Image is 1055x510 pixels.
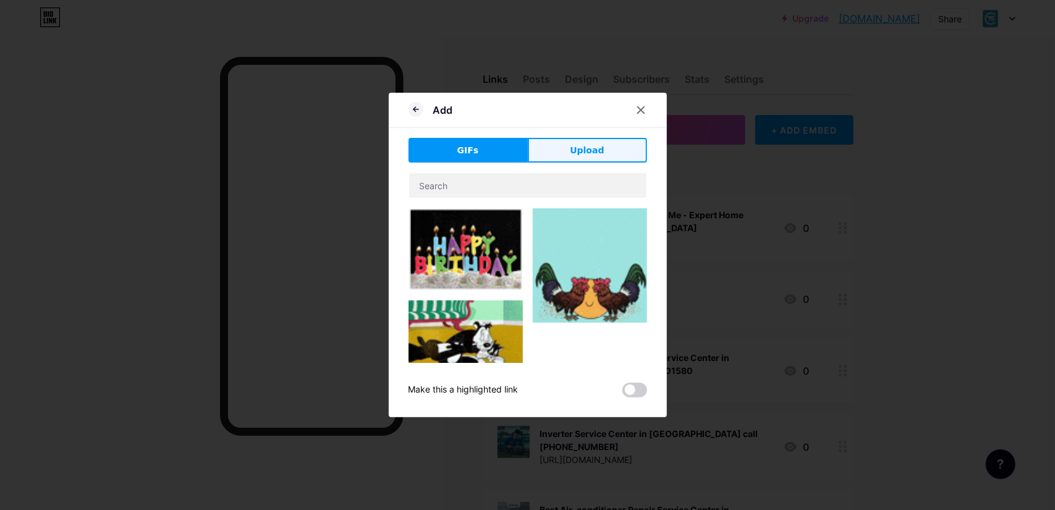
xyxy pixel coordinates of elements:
[409,138,528,163] button: GIFs
[457,144,479,157] span: GIFs
[409,208,523,291] img: Gihpy
[570,144,604,157] span: Upload
[409,173,646,198] input: Search
[528,138,647,163] button: Upload
[533,208,647,323] img: Gihpy
[433,103,453,117] div: Add
[533,333,647,447] img: Gihpy
[409,383,519,397] div: Make this a highlighted link
[409,300,523,385] img: Gihpy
